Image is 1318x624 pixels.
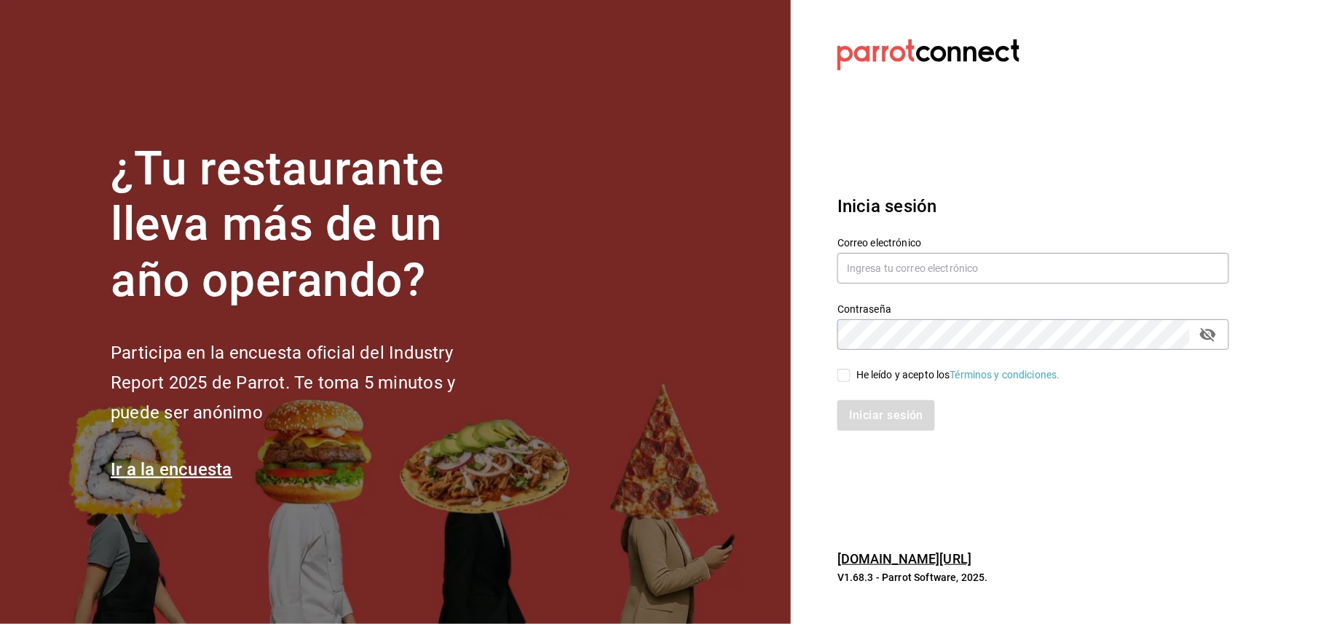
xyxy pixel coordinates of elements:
[837,304,1229,314] label: Contraseña
[950,369,1060,381] a: Términos y condiciones.
[111,459,232,480] a: Ir a la encuesta
[837,238,1229,248] label: Correo electrónico
[837,193,1229,219] h3: Inicia sesión
[111,141,504,309] h1: ¿Tu restaurante lleva más de un año operando?
[837,551,971,566] a: [DOMAIN_NAME][URL]
[856,367,1060,383] div: He leído y acepto los
[111,338,504,427] h2: Participa en la encuesta oficial del Industry Report 2025 de Parrot. Te toma 5 minutos y puede se...
[1196,322,1220,347] button: passwordField
[837,253,1229,284] input: Ingresa tu correo electrónico
[837,570,1229,585] p: V1.68.3 - Parrot Software, 2025.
